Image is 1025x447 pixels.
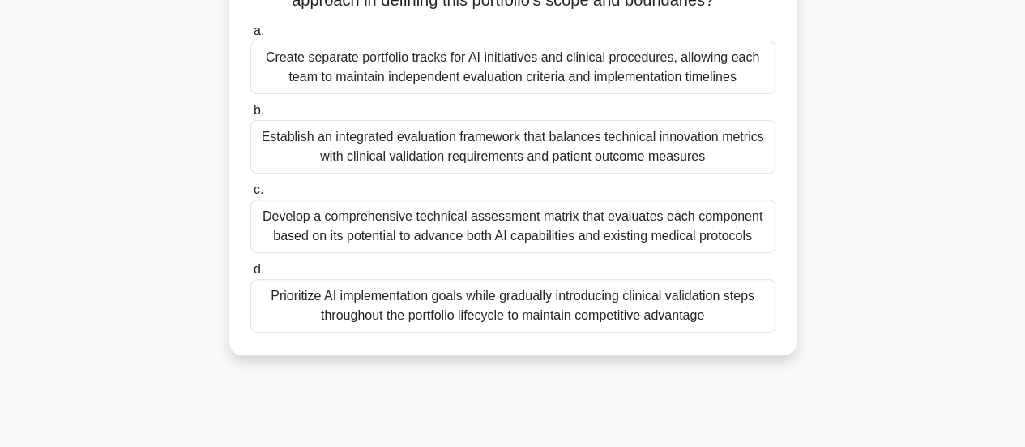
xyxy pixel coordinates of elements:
[254,24,264,37] span: a.
[250,41,775,94] div: Create separate portfolio tracks for AI initiatives and clinical procedures, allowing each team t...
[250,120,775,174] div: Establish an integrated evaluation framework that balances technical innovation metrics with clin...
[254,183,263,196] span: c.
[250,200,775,253] div: Develop a comprehensive technical assessment matrix that evaluates each component based on its po...
[254,262,264,276] span: d.
[254,103,264,117] span: b.
[250,279,775,333] div: Prioritize AI implementation goals while gradually introducing clinical validation steps througho...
